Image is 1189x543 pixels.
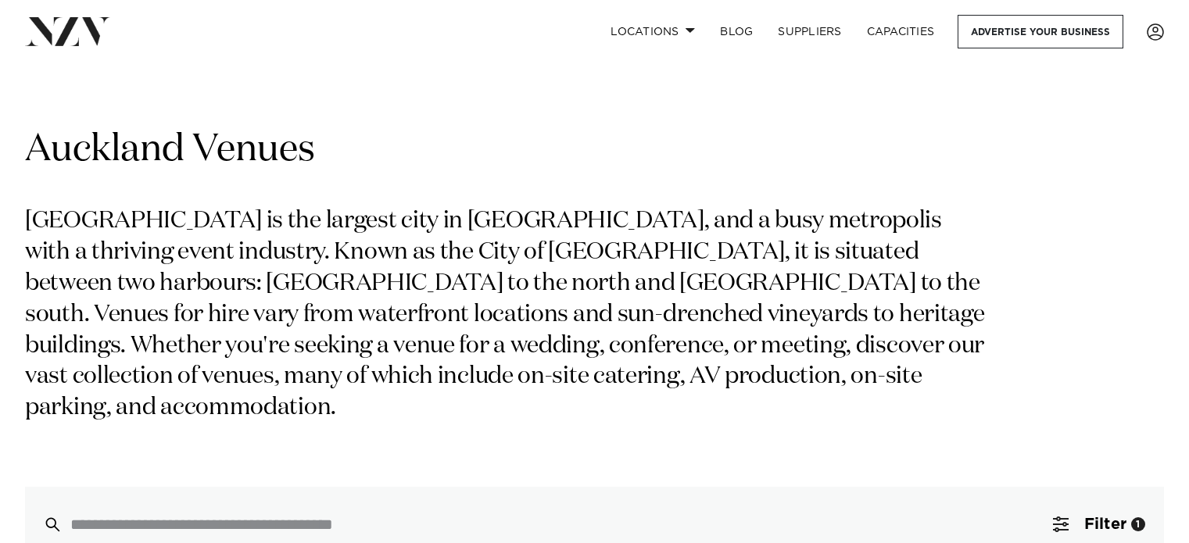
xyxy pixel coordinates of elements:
[1131,517,1145,531] div: 1
[25,126,1164,175] h1: Auckland Venues
[958,15,1123,48] a: Advertise your business
[598,15,707,48] a: Locations
[707,15,765,48] a: BLOG
[25,206,991,424] p: [GEOGRAPHIC_DATA] is the largest city in [GEOGRAPHIC_DATA], and a busy metropolis with a thriving...
[854,15,947,48] a: Capacities
[765,15,854,48] a: SUPPLIERS
[1084,516,1126,532] span: Filter
[25,17,110,45] img: nzv-logo.png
